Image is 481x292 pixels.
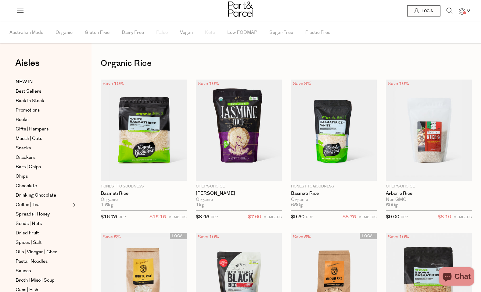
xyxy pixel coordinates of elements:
a: Seeds | Nuts [16,220,71,227]
span: $15.15 [149,213,166,221]
span: Pasta | Noodles [16,258,48,265]
span: 0 [466,8,471,13]
a: Drinking Chocolate [16,192,71,199]
a: Oils | Vinegar | Ghee [16,248,71,256]
a: Basmati Rice [291,191,377,196]
span: $16.75 [101,214,117,220]
h1: Organic Rice [101,56,472,70]
span: Back In Stock [16,97,44,105]
span: Coffee | Tea [16,201,40,208]
a: Best Sellers [16,88,71,95]
span: Sauces [16,267,31,275]
p: Honest to Goodness [101,184,187,189]
a: Spices | Salt [16,239,71,246]
span: 1.5kg [101,202,113,208]
span: Vegan [180,22,193,43]
span: Crackers [16,154,35,161]
span: Dairy Free [122,22,144,43]
a: Broth | Miso | Soup [16,277,71,284]
a: Login [407,5,440,16]
small: MEMBERS [264,215,282,219]
span: $8.45 [196,214,209,220]
span: Aisles [15,56,40,70]
span: Spices | Salt [16,239,42,246]
span: Low FODMAP [227,22,257,43]
span: LOCAL [170,233,187,239]
span: Australian Made [9,22,43,43]
a: Arborio Rice [386,191,472,196]
img: Basmati Rice [101,80,187,181]
div: Organic [101,197,187,202]
a: Promotions [16,107,71,114]
div: Non GMO [386,197,472,202]
a: Chocolate [16,182,71,190]
span: 1kg [196,202,204,208]
a: Bars | Chips [16,163,71,171]
span: Login [420,9,433,14]
div: Save 10% [196,80,221,88]
span: Spreads | Honey [16,211,50,218]
span: Organic [56,22,73,43]
p: Chef's Choice [196,184,282,189]
p: Chef's Choice [386,184,472,189]
div: Organic [196,197,282,202]
span: Chips [16,173,28,180]
span: 500g [386,202,398,208]
a: Pasta | Noodles [16,258,71,265]
span: 650g [291,202,303,208]
span: $9.50 [291,214,304,220]
span: Gluten Free [85,22,109,43]
span: Dried Fruit [16,230,39,237]
div: Save 10% [196,233,221,241]
img: Jasmine Rice [196,80,282,181]
a: Books [16,116,71,123]
span: $9.00 [386,214,399,220]
small: MEMBERS [454,215,472,219]
div: Save 5% [101,233,123,241]
span: Paleo [156,22,168,43]
small: MEMBERS [358,215,377,219]
img: Basmati Rice [291,80,377,181]
a: Aisles [15,59,40,74]
span: Bars | Chips [16,163,41,171]
span: Chocolate [16,182,37,190]
img: Arborio Rice [386,80,472,181]
span: Muesli | Oats [16,135,42,142]
a: 0 [459,8,465,15]
a: Gifts | Hampers [16,126,71,133]
span: NEW IN [16,78,33,86]
a: NEW IN [16,78,71,86]
span: Broth | Miso | Soup [16,277,55,284]
a: Basmati Rice [101,191,187,196]
small: RRP [401,215,408,219]
a: Muesli | Oats [16,135,71,142]
span: Seeds | Nuts [16,220,42,227]
div: Save 8% [291,80,313,88]
span: $8.10 [438,213,451,221]
a: Dried Fruit [16,230,71,237]
div: Save 10% [386,80,411,88]
a: [PERSON_NAME] [196,191,282,196]
span: $8.75 [343,213,356,221]
div: Save 5% [291,233,313,241]
small: RRP [306,215,313,219]
a: Snacks [16,144,71,152]
small: RRP [119,215,126,219]
span: LOCAL [360,233,377,239]
span: Promotions [16,107,40,114]
span: Keto [205,22,215,43]
small: MEMBERS [168,215,187,219]
span: Oils | Vinegar | Ghee [16,248,57,256]
span: Drinking Chocolate [16,192,56,199]
span: Plastic Free [305,22,330,43]
a: Coffee | Tea [16,201,71,208]
span: Snacks [16,144,31,152]
a: Sauces [16,267,71,275]
div: Organic [291,197,377,202]
a: Spreads | Honey [16,211,71,218]
img: Part&Parcel [228,2,253,17]
div: Save 10% [101,80,126,88]
p: Honest to Goodness [291,184,377,189]
small: RRP [211,215,218,219]
span: Best Sellers [16,88,41,95]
